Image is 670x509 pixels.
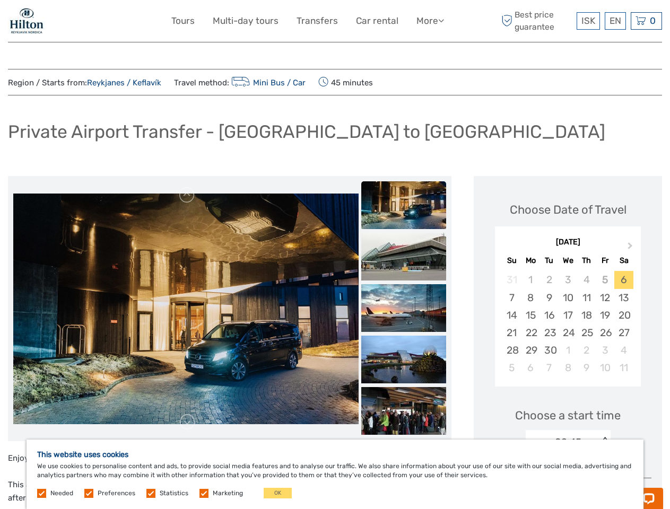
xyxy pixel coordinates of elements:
div: Not available Sunday, August 31st, 2025 [502,271,521,288]
div: Choose Friday, September 19th, 2025 [596,306,614,324]
label: Statistics [160,489,188,498]
span: 45 minutes [318,75,373,90]
button: OK [264,488,292,498]
div: Choose Sunday, September 7th, 2025 [502,289,521,306]
div: Not available Wednesday, September 3rd, 2025 [559,271,577,288]
div: Th [577,253,596,268]
div: We [559,253,577,268]
span: 0 [648,15,657,26]
div: Su [502,253,521,268]
div: Choose Saturday, September 27th, 2025 [614,324,633,341]
span: Choose a start time [515,407,621,424]
div: Not available Monday, September 1st, 2025 [521,271,540,288]
p: Enjoy the comfort of being picked up by a private driver straight from the welcome hall at the ai... [8,452,451,466]
span: ISK [581,15,595,26]
div: Choose Monday, September 8th, 2025 [521,289,540,306]
div: Choose Friday, October 3rd, 2025 [596,341,614,359]
div: < > [600,437,609,448]
div: Choose Tuesday, September 30th, 2025 [540,341,559,359]
label: Preferences [98,489,135,498]
h1: Private Airport Transfer - [GEOGRAPHIC_DATA] to [GEOGRAPHIC_DATA] [8,121,605,143]
img: 1e86d3f8def34c998e4a5701cb744eb5_slider_thumbnail.jpeg [361,336,446,383]
div: Tu [540,253,559,268]
div: Sa [614,253,633,268]
div: EN [605,12,626,30]
a: More [416,13,444,29]
img: 1846-e7c6c28a-36f7-44b6-aaf6-bfd1581794f2_logo_small.jpg [8,8,45,34]
div: Choose Saturday, September 13th, 2025 [614,289,633,306]
label: Marketing [213,489,243,498]
button: Open LiveChat chat widget [122,16,135,29]
img: 42c1324140fe4ed2bf845b97d24818ad_slider_thumbnail.jpg [361,181,446,229]
span: Best price guarantee [499,9,574,32]
div: 02:45 [555,435,581,449]
div: Choose Friday, October 10th, 2025 [596,359,614,376]
h5: This website uses cookies [37,450,633,459]
a: Mini Bus / Car [229,78,306,87]
div: Choose Tuesday, October 7th, 2025 [540,359,559,376]
button: Next Month [623,240,640,257]
div: Choose Sunday, October 5th, 2025 [502,359,521,376]
div: Choose Monday, September 15th, 2025 [521,306,540,324]
div: Mo [521,253,540,268]
p: This airport transfer will take you to your destination of choice. Your driver will be waiting fo... [8,478,451,505]
div: Choose Saturday, October 4th, 2025 [614,341,633,359]
img: 5c797a841a5a4b7fa6211775afa0b161_slider_thumbnail.jpeg [361,284,446,332]
a: Transfers [297,13,338,29]
div: month 2025-09 [498,271,637,376]
div: Choose Thursday, September 18th, 2025 [577,306,596,324]
a: Tours [171,13,195,29]
div: Choose Wednesday, September 10th, 2025 [559,289,577,306]
div: [DATE] [495,237,641,248]
div: Choose Saturday, September 20th, 2025 [614,306,633,324]
img: 42c1324140fe4ed2bf845b97d24818ad_main_slider.jpg [13,194,359,424]
div: Choose Thursday, October 9th, 2025 [577,359,596,376]
div: Choose Wednesday, September 24th, 2025 [559,324,577,341]
div: Choose Wednesday, October 1st, 2025 [559,341,577,359]
div: Choose Friday, September 26th, 2025 [596,324,614,341]
div: Fr [596,253,614,268]
div: Choose Thursday, October 2nd, 2025 [577,341,596,359]
div: Choose Monday, October 6th, 2025 [521,359,540,376]
a: Car rental [356,13,398,29]
img: 78d5c44c7eb044f3b821af3d33cea1dd_slider_thumbnail.jpeg [361,233,446,280]
a: Reykjanes / Keflavík [87,78,161,87]
a: Multi-day tours [213,13,279,29]
div: Choose Tuesday, September 16th, 2025 [540,306,559,324]
div: Choose Sunday, September 21st, 2025 [502,324,521,341]
div: Choose Date of Travel [510,201,627,218]
div: Choose Monday, September 22nd, 2025 [521,324,540,341]
div: Choose Saturday, September 6th, 2025 [614,271,633,288]
div: Not available Tuesday, September 2nd, 2025 [540,271,559,288]
div: Choose Tuesday, September 23rd, 2025 [540,324,559,341]
div: Choose Monday, September 29th, 2025 [521,341,540,359]
div: Choose Sunday, September 28th, 2025 [502,341,521,359]
div: Not available Thursday, September 4th, 2025 [577,271,596,288]
div: Not available Friday, September 5th, 2025 [596,271,614,288]
div: Choose Friday, September 12th, 2025 [596,289,614,306]
div: We use cookies to personalise content and ads, to provide social media features and to analyse ou... [27,440,643,509]
span: Travel method: [174,75,306,90]
div: Choose Saturday, October 11th, 2025 [614,359,633,376]
div: Choose Thursday, September 25th, 2025 [577,324,596,341]
span: Region / Starts from: [8,77,161,89]
div: Choose Thursday, September 11th, 2025 [577,289,596,306]
div: Choose Wednesday, October 8th, 2025 [559,359,577,376]
p: Chat now [15,19,120,27]
img: 5b37b35948a548e0bcc8482548ad1189_slider_thumbnail.jpeg [361,387,446,435]
label: Needed [50,489,73,498]
div: Choose Wednesday, September 17th, 2025 [559,306,577,324]
div: Choose Tuesday, September 9th, 2025 [540,289,559,306]
div: Choose Sunday, September 14th, 2025 [502,306,521,324]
